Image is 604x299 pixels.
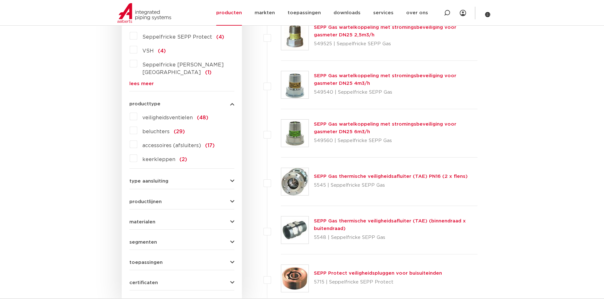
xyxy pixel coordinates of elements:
p: 5545 | Seppelfricke SEPP Gas [314,180,468,190]
span: (29) [174,129,185,134]
button: productlijnen [129,199,234,204]
button: toepassingen [129,260,234,265]
span: toepassingen [129,260,163,265]
img: Thumbnail for SEPP Gas thermische veiligheidsafluiter (TAE) PN16 (2 x flens) [281,168,308,195]
span: (48) [197,115,208,120]
span: segmenten [129,240,157,245]
p: 5548 | Seppelfricke SEPP Gas [314,233,478,243]
p: 549540 | Seppelfricke SEPP Gas [314,87,478,97]
span: type aansluiting [129,179,168,184]
a: SEPP Gas thermische veiligheidsafluiter (TAE) (binnendraad x buitendraad) [314,219,466,231]
p: 549560 | Seppelfricke SEPP Gas [314,136,478,146]
a: SEPP Protect veiligheidspluggen voor buisuiteinden [314,271,442,276]
button: certificaten [129,280,234,285]
span: accessoires (afsluiters) [142,143,201,148]
a: SEPP Gas wartelkoppeling met stromingsbeveiliging voor gasmeter DN25 6m3/h [314,122,456,134]
img: Thumbnail for SEPP Gas wartelkoppeling met stromingsbeveiliging voor gasmeter DN25 2,5m3/h [281,23,308,50]
p: 5715 | Seppelfricke SEPP Protect [314,277,442,287]
a: lees meer [129,81,234,86]
button: materialen [129,220,234,224]
span: keerkleppen [142,157,175,162]
a: SEPP Gas thermische veiligheidsafluiter (TAE) PN16 (2 x flens) [314,174,468,179]
span: (17) [205,143,215,148]
img: Thumbnail for SEPP Gas wartelkoppeling met stromingsbeveiliging voor gasmeter DN25 4m3/h [281,71,308,98]
span: Seppelfricke [PERSON_NAME][GEOGRAPHIC_DATA] [142,62,224,75]
a: SEPP Gas wartelkoppeling met stromingsbeveiliging voor gasmeter DN25 4m3/h [314,73,456,86]
span: (2) [179,157,187,162]
span: veiligheidsventielen [142,115,193,120]
span: materialen [129,220,155,224]
span: Seppelfricke SEPP Protect [142,34,212,40]
button: segmenten [129,240,234,245]
span: (1) [205,70,211,75]
img: Thumbnail for SEPP Protect veiligheidspluggen voor buisuiteinden [281,265,308,292]
p: 549525 | Seppelfricke SEPP Gas [314,39,478,49]
img: Thumbnail for SEPP Gas wartelkoppeling met stromingsbeveiliging voor gasmeter DN25 6m3/h [281,120,308,147]
button: type aansluiting [129,179,234,184]
img: Thumbnail for SEPP Gas thermische veiligheidsafluiter (TAE) (binnendraad x buitendraad) [281,216,308,244]
span: producttype [129,102,160,106]
span: certificaten [129,280,158,285]
button: producttype [129,102,234,106]
span: VSH [142,48,154,53]
span: (4) [158,48,166,53]
span: beluchters [142,129,170,134]
span: productlijnen [129,199,162,204]
span: (4) [216,34,224,40]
